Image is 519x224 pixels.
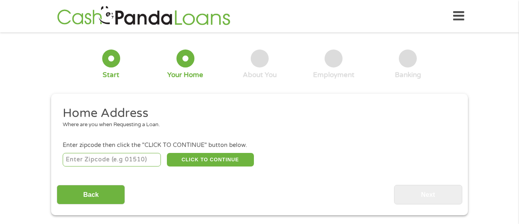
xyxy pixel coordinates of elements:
[55,5,233,28] img: GetLoanNow Logo
[167,153,254,167] button: CLICK TO CONTINUE
[63,153,161,167] input: Enter Zipcode (e.g 01510)
[57,185,125,204] input: Back
[63,105,451,121] h2: Home Address
[313,71,355,79] div: Employment
[103,71,119,79] div: Start
[394,185,462,204] input: Next
[63,141,456,150] div: Enter zipcode then click the "CLICK TO CONTINUE" button below.
[63,121,451,129] div: Where are you when Requesting a Loan.
[167,71,203,79] div: Your Home
[395,71,421,79] div: Banking
[243,71,277,79] div: About You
